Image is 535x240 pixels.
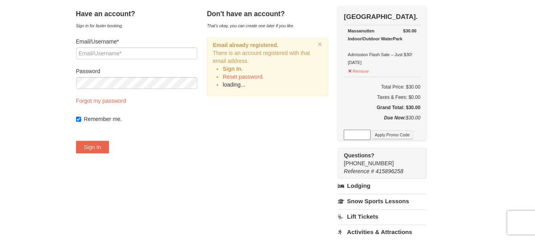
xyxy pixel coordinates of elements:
[344,104,420,111] h5: Grand Total: $30.00
[344,83,420,91] h6: Total Price: $30.00
[403,27,417,35] strong: $30.00
[376,168,404,174] span: 415896258
[348,27,416,66] div: Admission Flash Sale – Just $30! [DATE]
[344,13,417,21] strong: [GEOGRAPHIC_DATA].
[223,66,243,72] strong: Sign In.
[344,93,420,101] div: Taxes & Fees: $0.00
[348,65,369,75] button: Remove
[318,40,322,48] button: ×
[207,10,328,18] h4: Don't have an account?
[338,179,426,193] a: Lodging
[84,115,197,123] label: Remember me.
[372,130,412,139] button: Apply Promo Code
[76,10,197,18] h4: Have an account?
[207,22,328,30] div: That's okay, you can create one later if you like.
[344,151,412,166] span: [PHONE_NUMBER]
[338,209,426,224] a: Lift Tickets
[76,38,197,45] label: Email/Username*
[76,67,197,75] label: Password
[338,225,426,239] a: Activities & Attractions
[344,152,374,159] strong: Questions?
[338,194,426,208] a: Snow Sports Lessons
[76,22,197,30] div: Sign in for faster booking.
[344,114,420,130] div: $30.00
[223,74,264,80] a: Reset password.
[207,38,328,96] div: There is an account registered with that email address.
[76,47,197,59] input: Email/Username*
[348,27,416,43] div: Massanutten Indoor/Outdoor WaterPark
[223,81,245,88] a: loading...
[213,42,278,48] strong: Email already registered.
[76,98,126,104] a: Forgot my password
[344,168,374,174] span: Reference #
[76,141,109,153] button: Sign In
[384,115,406,121] strong: Due Now:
